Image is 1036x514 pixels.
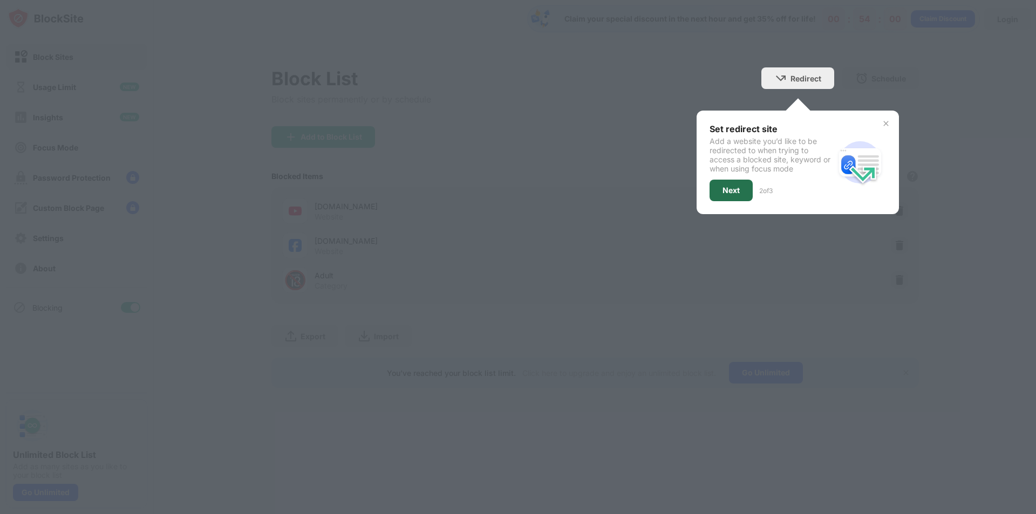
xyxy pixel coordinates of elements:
div: 2 of 3 [759,187,773,195]
div: Redirect [790,74,821,83]
img: redirect.svg [834,136,886,188]
div: Add a website you’d like to be redirected to when trying to access a blocked site, keyword or whe... [710,136,834,173]
div: Next [723,186,740,195]
img: x-button.svg [882,119,890,128]
div: Set redirect site [710,124,834,134]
